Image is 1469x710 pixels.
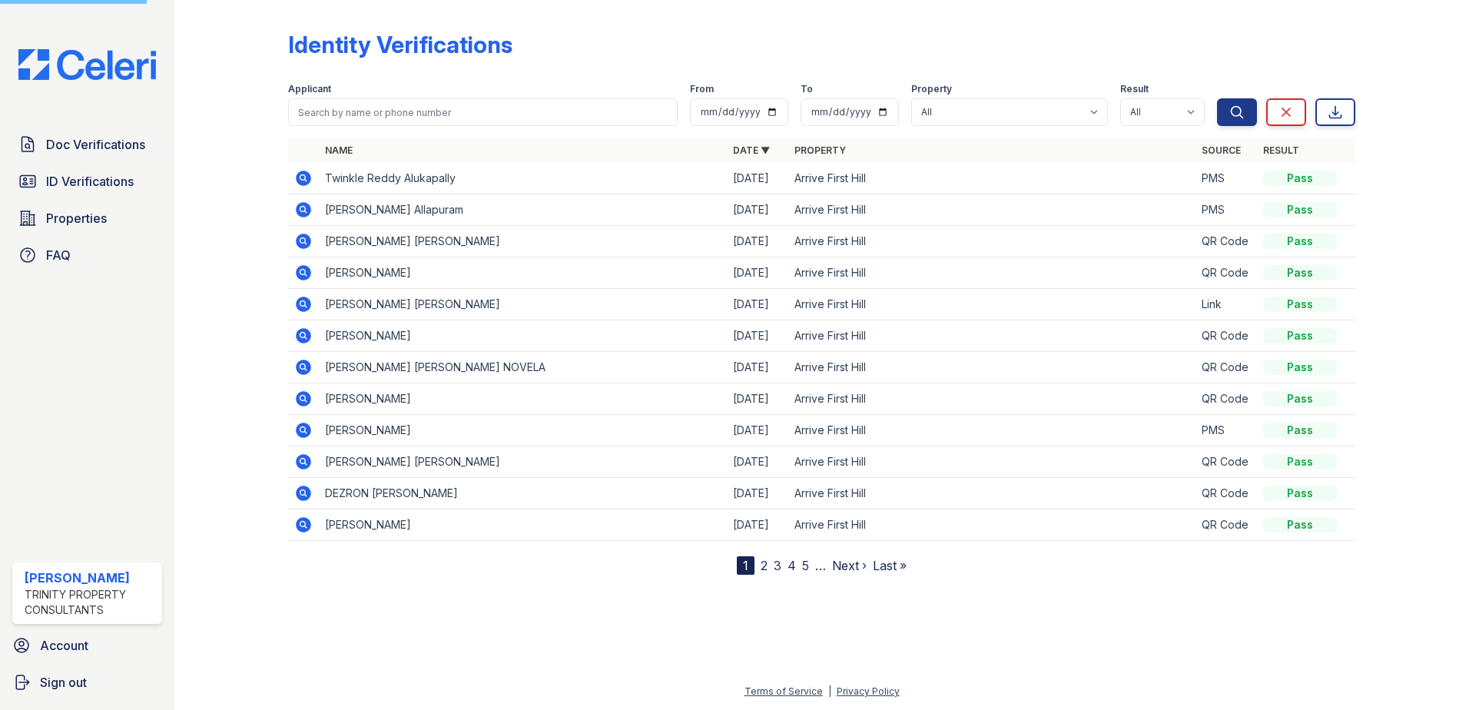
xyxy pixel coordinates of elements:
td: DEZRON [PERSON_NAME] [319,478,727,509]
span: … [815,556,826,575]
span: Sign out [40,673,87,692]
td: [DATE] [727,478,788,509]
td: QR Code [1195,257,1257,289]
span: FAQ [46,246,71,264]
td: QR Code [1195,478,1257,509]
div: 1 [737,556,754,575]
td: QR Code [1195,320,1257,352]
td: Link [1195,289,1257,320]
td: Arrive First Hill [788,446,1196,478]
a: Date ▼ [733,144,770,156]
td: Arrive First Hill [788,163,1196,194]
td: Arrive First Hill [788,226,1196,257]
a: Account [6,630,168,661]
div: Pass [1263,517,1337,532]
img: CE_Logo_Blue-a8612792a0a2168367f1c8372b55b34899dd931a85d93a1a3d3e32e68fde9ad4.png [6,49,168,80]
label: From [690,83,714,95]
td: Arrive First Hill [788,415,1196,446]
td: Arrive First Hill [788,478,1196,509]
a: Last » [873,558,907,573]
a: ID Verifications [12,166,162,197]
div: Pass [1263,454,1337,469]
div: Identity Verifications [288,31,512,58]
td: Arrive First Hill [788,352,1196,383]
td: [DATE] [727,257,788,289]
td: [DATE] [727,415,788,446]
label: Result [1120,83,1149,95]
a: Property [794,144,846,156]
div: [PERSON_NAME] [25,569,156,587]
a: Next › [832,558,867,573]
div: Pass [1263,328,1337,343]
td: PMS [1195,415,1257,446]
a: Result [1263,144,1299,156]
a: Source [1202,144,1241,156]
td: [DATE] [727,289,788,320]
div: Pass [1263,486,1337,501]
td: [PERSON_NAME] [319,383,727,415]
td: [DATE] [727,194,788,226]
div: Pass [1263,423,1337,438]
td: QR Code [1195,352,1257,383]
td: [PERSON_NAME] [PERSON_NAME] NOVELA [319,352,727,383]
td: Arrive First Hill [788,194,1196,226]
a: Sign out [6,667,168,698]
td: Arrive First Hill [788,320,1196,352]
td: [DATE] [727,446,788,478]
td: Arrive First Hill [788,383,1196,415]
td: QR Code [1195,383,1257,415]
span: Account [40,636,88,655]
span: Doc Verifications [46,135,145,154]
a: 5 [802,558,809,573]
td: [PERSON_NAME] [319,320,727,352]
div: Pass [1263,391,1337,406]
input: Search by name or phone number [288,98,678,126]
td: [PERSON_NAME] [PERSON_NAME] [319,446,727,478]
a: 2 [761,558,768,573]
a: 4 [788,558,796,573]
td: [DATE] [727,226,788,257]
td: [DATE] [727,320,788,352]
td: QR Code [1195,446,1257,478]
td: Arrive First Hill [788,289,1196,320]
div: Trinity Property Consultants [25,587,156,618]
label: Property [911,83,952,95]
td: [PERSON_NAME] [PERSON_NAME] [319,226,727,257]
a: FAQ [12,240,162,270]
td: [PERSON_NAME] [319,509,727,541]
td: [PERSON_NAME] [PERSON_NAME] [319,289,727,320]
td: [DATE] [727,352,788,383]
td: [PERSON_NAME] Allapuram [319,194,727,226]
label: To [801,83,813,95]
div: Pass [1263,234,1337,249]
a: 3 [774,558,781,573]
a: Terms of Service [744,685,823,697]
td: Arrive First Hill [788,509,1196,541]
td: [DATE] [727,163,788,194]
td: [PERSON_NAME] [319,415,727,446]
td: Twinkle Reddy Alukapally [319,163,727,194]
a: Doc Verifications [12,129,162,160]
td: PMS [1195,163,1257,194]
label: Applicant [288,83,331,95]
a: Properties [12,203,162,234]
td: [PERSON_NAME] [319,257,727,289]
td: Arrive First Hill [788,257,1196,289]
td: [DATE] [727,509,788,541]
span: ID Verifications [46,172,134,191]
td: [DATE] [727,383,788,415]
div: | [828,685,831,697]
div: Pass [1263,202,1337,217]
td: PMS [1195,194,1257,226]
div: Pass [1263,360,1337,375]
div: Pass [1263,265,1337,280]
div: Pass [1263,171,1337,186]
a: Privacy Policy [837,685,900,697]
a: Name [325,144,353,156]
td: QR Code [1195,509,1257,541]
td: QR Code [1195,226,1257,257]
span: Properties [46,209,107,227]
div: Pass [1263,297,1337,312]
